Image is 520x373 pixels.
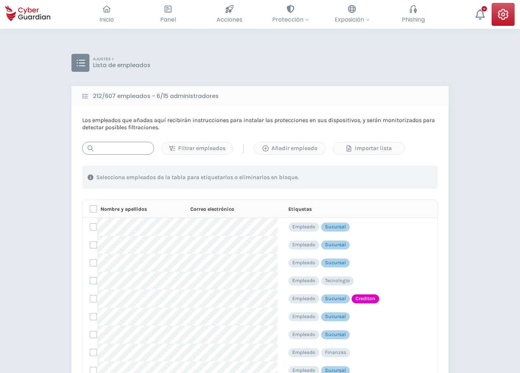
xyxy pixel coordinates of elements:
[254,142,326,155] button: Añadir empleado
[325,313,346,320] p: Sucursal
[325,331,346,338] p: Sucursal
[321,3,383,26] button: Exposición
[292,224,315,230] p: Empleado
[101,205,180,213] div: Nombre y apellidos
[356,295,375,302] p: Crediton
[482,6,487,11] div: +
[199,3,260,26] button: Acciones
[325,260,346,266] p: Sucursal
[96,174,299,181] p: Selecciona empleados de la tabla para etiquetarlos o eliminarlos en bloque.
[260,3,321,26] button: Protección
[292,242,315,248] p: Empleado
[82,117,438,131] p: Los empleados que añadas aquí recibirán instrucciones para instalar las protecciones en sus dispo...
[160,15,176,24] span: Panel
[325,295,346,302] p: Sucursal
[292,278,315,284] p: Empleado
[333,142,405,155] button: Importar lista
[76,3,138,26] button: Inicio
[82,142,154,155] input: Buscar...
[260,144,320,153] div: Añadir empleado
[93,62,150,69] p: Lista de empleados
[167,144,227,153] div: Filtrar empleados
[292,313,315,320] p: Empleado
[190,205,278,213] div: Correo electrónico
[382,3,444,26] button: Phishing
[292,331,315,338] p: Empleado
[99,15,114,24] span: Inicio
[138,3,199,26] button: Panel
[272,15,309,24] span: Protección
[325,224,346,230] p: Sucursal
[292,260,315,266] p: Empleado
[339,144,399,153] div: Importar lista
[325,349,346,356] p: Finanzas
[335,15,370,24] span: Exposición
[402,15,425,24] span: Phishing
[288,205,446,213] div: Etiquetas
[325,278,350,284] p: Tecnologia
[93,57,150,62] p: AJUSTES >
[93,92,219,101] b: 212/607 empleados - 6/15 administradores
[161,142,233,155] button: Filtrar empleados
[292,349,315,356] p: Empleado
[242,143,245,154] span: |
[325,242,346,248] p: Sucursal
[217,15,242,24] span: Acciones
[292,295,315,302] p: Empleado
